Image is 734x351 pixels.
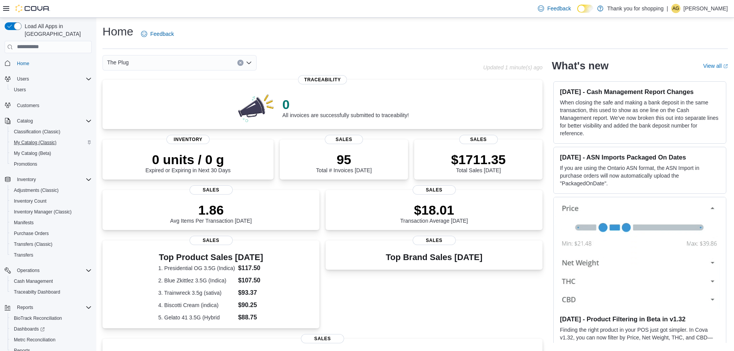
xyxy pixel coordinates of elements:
div: Total Sales [DATE] [451,152,506,173]
a: Promotions [11,160,40,169]
button: Classification (Classic) [8,126,95,137]
span: Inventory Count [14,198,47,204]
button: Catalog [14,116,36,126]
dd: $117.50 [238,264,264,273]
span: Users [11,85,92,94]
button: Users [2,74,95,84]
h1: Home [102,24,133,39]
h3: Top Product Sales [DATE] [158,253,264,262]
p: If you are using the Ontario ASN format, the ASN Import in purchase orders will now automatically... [560,164,720,187]
p: 1.86 [170,202,252,218]
a: Inventory Manager (Classic) [11,207,75,217]
a: Classification (Classic) [11,127,64,136]
a: View allExternal link [703,63,728,69]
button: My Catalog (Classic) [8,137,95,148]
dd: $93.37 [238,288,264,297]
dt: 2. Blue Zkittlez 3.5G (Indica) [158,277,235,284]
span: Sales [413,236,456,245]
span: Dashboards [14,326,45,332]
div: Expired or Expiring in Next 30 Days [146,152,231,173]
h3: Top Brand Sales [DATE] [386,253,482,262]
input: Dark Mode [577,5,593,13]
a: Feedback [138,26,177,42]
a: My Catalog (Classic) [11,138,60,147]
button: Operations [14,266,43,275]
span: Promotions [11,160,92,169]
button: Open list of options [246,60,252,66]
a: Dashboards [11,324,48,334]
span: Sales [325,135,363,144]
button: Transfers [8,250,95,260]
a: Transfers (Classic) [11,240,55,249]
div: Avg Items Per Transaction [DATE] [170,202,252,224]
span: Reports [14,303,92,312]
button: BioTrack Reconciliation [8,313,95,324]
span: Inventory [166,135,210,144]
span: My Catalog (Beta) [14,150,51,156]
button: Traceabilty Dashboard [8,287,95,297]
span: Traceabilty Dashboard [14,289,60,295]
a: Inventory Count [11,196,50,206]
p: 95 [316,152,371,167]
span: Users [14,87,26,93]
span: BioTrack Reconciliation [14,315,62,321]
p: $18.01 [400,202,468,218]
span: Users [17,76,29,82]
button: My Catalog (Beta) [8,148,95,159]
a: My Catalog (Beta) [11,149,54,158]
button: Inventory Count [8,196,95,207]
span: Inventory [14,175,92,184]
svg: External link [723,64,728,69]
span: Transfers (Classic) [14,241,52,247]
button: Catalog [2,116,95,126]
span: Load All Apps in [GEOGRAPHIC_DATA] [22,22,92,38]
span: My Catalog (Beta) [11,149,92,158]
span: Promotions [14,161,37,167]
button: Clear input [237,60,244,66]
span: Sales [190,236,233,245]
dd: $88.75 [238,313,264,322]
span: Traceability [298,75,347,84]
span: Cash Management [14,278,53,284]
span: Purchase Orders [14,230,49,237]
a: Users [11,85,29,94]
span: My Catalog (Classic) [14,139,57,146]
p: Thank you for shopping [607,4,663,13]
span: AG [672,4,679,13]
p: When closing the safe and making a bank deposit in the same transaction, this used to show as one... [560,99,720,137]
span: Sales [459,135,498,144]
span: Cash Management [11,277,92,286]
span: Classification (Classic) [14,129,60,135]
dt: 3. Trainwreck 3.5g (sativa) [158,289,235,297]
span: The Plug [107,58,129,67]
button: Transfers (Classic) [8,239,95,250]
a: BioTrack Reconciliation [11,314,65,323]
span: Inventory Count [11,196,92,206]
span: Sales [301,334,344,343]
span: Sales [190,185,233,195]
span: Transfers [14,252,33,258]
img: 0 [236,92,276,123]
span: Feedback [150,30,174,38]
a: Dashboards [8,324,95,334]
a: Metrc Reconciliation [11,335,59,344]
span: Operations [14,266,92,275]
p: $1711.35 [451,152,506,167]
span: Dashboards [11,324,92,334]
a: Manifests [11,218,37,227]
a: Cash Management [11,277,56,286]
button: Customers [2,100,95,111]
a: Home [14,59,32,68]
img: Cova [15,5,50,12]
a: Feedback [535,1,574,16]
button: Inventory [14,175,39,184]
div: All invoices are successfully submitted to traceability! [282,97,409,118]
span: Manifests [11,218,92,227]
span: Transfers (Classic) [11,240,92,249]
span: Transfers [11,250,92,260]
span: Inventory Manager (Classic) [11,207,92,217]
button: Adjustments (Classic) [8,185,95,196]
button: Operations [2,265,95,276]
div: Transaction Average [DATE] [400,202,468,224]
